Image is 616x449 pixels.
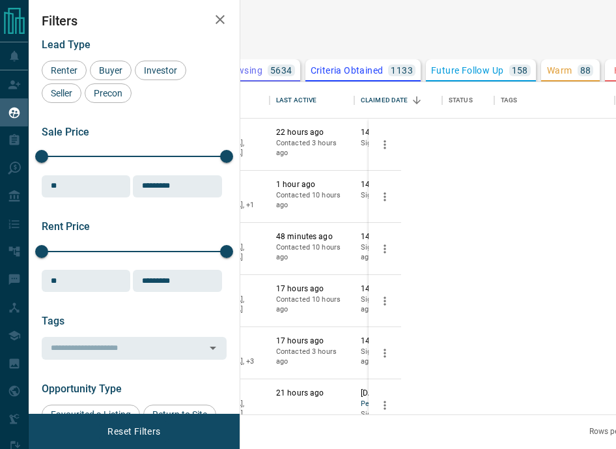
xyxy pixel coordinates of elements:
div: Seller [42,83,81,103]
p: 14 hours ago [361,283,436,295]
button: more [375,343,395,363]
p: 158 [512,66,528,75]
p: 5634 [270,66,292,75]
p: [DATE] [361,388,436,399]
p: 1 hour ago [276,179,348,190]
div: Claimed Date [361,82,408,119]
p: 1133 [391,66,413,75]
span: Personal Lead [361,399,436,410]
div: Return to Site [143,405,216,424]
span: Precon [89,88,127,98]
h2: Filters [42,13,227,29]
span: Investor [139,65,182,76]
button: more [375,396,395,415]
p: Future Follow Up [431,66,503,75]
p: 22 hours ago [276,127,348,138]
button: Sort [408,91,426,109]
div: Details [165,82,270,119]
span: Seller [46,88,77,98]
span: Buyer [94,65,127,76]
p: Signed up 22 hours ago [361,242,436,263]
span: Lead Type [42,38,91,51]
p: Warm [547,66,572,75]
p: 17 hours ago [276,336,348,347]
button: more [375,291,395,311]
p: 48 minutes ago [276,231,348,242]
button: Reset Filters [99,420,169,442]
button: more [375,135,395,154]
p: 14 hours ago [361,231,436,242]
div: Tags [494,82,615,119]
p: Contacted 10 hours ago [276,190,348,210]
p: 88 [580,66,591,75]
p: 21 hours ago [276,388,348,399]
p: Signed up 17 hours ago [361,347,436,367]
p: 14 hours ago [361,127,436,138]
p: Signed up [DATE] [361,138,436,149]
button: Open [204,339,222,357]
p: Signed up [DATE] [361,409,436,420]
span: Opportunity Type [42,383,122,395]
div: Buyer [90,61,132,80]
span: Sale Price [42,126,89,138]
div: Investor [135,61,186,80]
span: Return to Site [148,409,212,420]
div: Renter [42,61,87,80]
div: Last Active [276,82,316,119]
span: Favourited a Listing [46,409,135,420]
button: more [375,239,395,259]
p: Contacted 3 hours ago [276,138,348,158]
span: Renter [46,65,82,76]
div: Status [449,82,473,119]
span: Tags [42,315,64,327]
div: Tags [501,82,518,119]
p: 14 hours ago [361,179,436,190]
p: 17 hours ago [276,283,348,295]
div: Last Active [270,82,354,119]
div: Precon [85,83,132,103]
p: 14 hours ago [361,336,436,347]
p: Signed up [DATE] [361,190,436,201]
div: Claimed Date [354,82,442,119]
p: Criteria Obtained [311,66,384,75]
p: Contacted 10 hours ago [276,242,348,263]
div: Status [442,82,494,119]
p: Signed up 17 hours ago [361,295,436,315]
button: more [375,187,395,207]
p: Contacted 3 hours ago [276,347,348,367]
p: Contacted 10 hours ago [276,295,348,315]
div: Favourited a Listing [42,405,140,424]
span: Rent Price [42,220,90,233]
